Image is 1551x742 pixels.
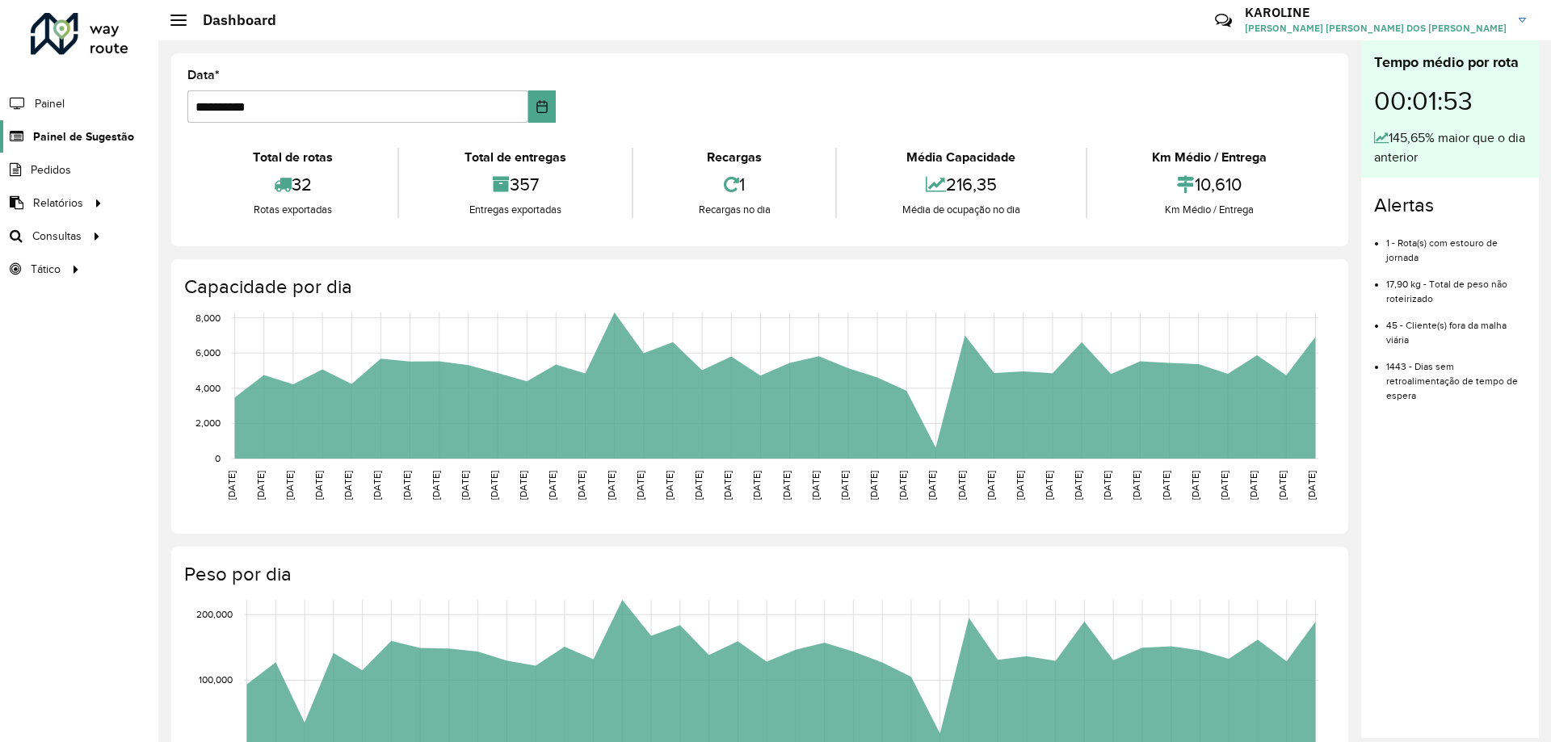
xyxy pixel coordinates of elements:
text: [DATE] [489,471,499,500]
text: [DATE] [751,471,762,500]
text: [DATE] [1161,471,1171,500]
div: 145,65% maior que o dia anterior [1374,128,1526,167]
text: 8,000 [195,312,221,323]
li: 1 - Rota(s) com estouro de jornada [1386,224,1526,265]
text: [DATE] [722,471,733,500]
div: 10,610 [1091,167,1328,202]
div: Recargas [637,148,831,167]
div: Entregas exportadas [403,202,627,218]
li: 17,90 kg - Total de peso não roteirizado [1386,265,1526,306]
text: [DATE] [372,471,382,500]
text: [DATE] [986,471,996,500]
div: Recargas no dia [637,202,831,218]
div: Km Médio / Entrega [1091,148,1328,167]
h4: Capacidade por dia [184,275,1332,299]
text: 200,000 [196,609,233,619]
div: Km Médio / Entrega [1091,202,1328,218]
h4: Peso por dia [184,563,1332,586]
text: [DATE] [927,471,937,500]
label: Data [187,65,220,85]
text: [DATE] [1102,471,1112,500]
div: 216,35 [841,167,1081,202]
text: [DATE] [313,471,324,500]
h2: Dashboard [187,11,276,29]
div: 00:01:53 [1374,73,1526,128]
span: Relatórios [33,195,83,212]
text: [DATE] [1248,471,1259,500]
h4: Alertas [1374,194,1526,217]
text: [DATE] [547,471,557,500]
span: Tático [31,261,61,278]
div: Média de ocupação no dia [841,202,1081,218]
div: Total de rotas [191,148,393,167]
text: [DATE] [1044,471,1054,500]
text: [DATE] [1073,471,1083,500]
text: [DATE] [343,471,353,500]
div: Rotas exportadas [191,202,393,218]
text: [DATE] [1190,471,1200,500]
text: [DATE] [868,471,879,500]
h3: KAROLINE [1245,5,1507,20]
li: 1443 - Dias sem retroalimentação de tempo de espera [1386,347,1526,403]
text: [DATE] [781,471,792,500]
button: Choose Date [528,90,557,123]
text: [DATE] [1015,471,1025,500]
text: 4,000 [195,383,221,393]
div: 32 [191,167,393,202]
text: 2,000 [195,418,221,429]
text: [DATE] [431,471,441,500]
text: [DATE] [839,471,850,500]
div: Total de entregas [403,148,627,167]
text: [DATE] [255,471,266,500]
span: Painel de Sugestão [33,128,134,145]
text: [DATE] [284,471,295,500]
div: 1 [637,167,831,202]
text: [DATE] [1131,471,1141,500]
span: Pedidos [31,161,71,178]
a: Contato Rápido [1206,3,1241,38]
text: [DATE] [635,471,645,500]
text: [DATE] [576,471,586,500]
div: Média Capacidade [841,148,1081,167]
span: Consultas [32,228,82,245]
span: Painel [35,95,65,112]
text: [DATE] [693,471,704,500]
text: [DATE] [1306,471,1317,500]
div: Tempo médio por rota [1374,52,1526,73]
text: [DATE] [518,471,528,500]
text: 0 [215,453,221,463]
text: [DATE] [606,471,616,500]
text: [DATE] [226,471,237,500]
text: [DATE] [956,471,967,500]
text: [DATE] [664,471,675,500]
span: [PERSON_NAME] [PERSON_NAME] DOS [PERSON_NAME] [1245,21,1507,36]
text: [DATE] [810,471,821,500]
text: [DATE] [460,471,470,500]
text: [DATE] [1219,471,1229,500]
text: [DATE] [1277,471,1288,500]
text: 100,000 [199,675,233,685]
text: [DATE] [897,471,908,500]
li: 45 - Cliente(s) fora da malha viária [1386,306,1526,347]
div: 357 [403,167,627,202]
text: [DATE] [401,471,412,500]
text: 6,000 [195,347,221,358]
